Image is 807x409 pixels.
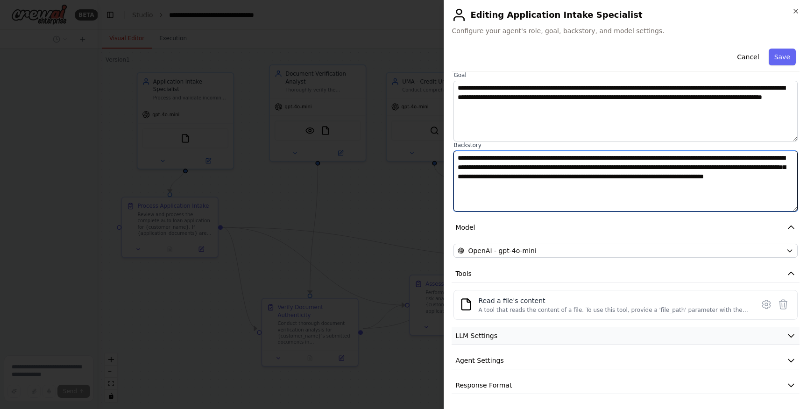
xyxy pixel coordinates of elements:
span: Agent Settings [455,356,503,365]
span: Model [455,223,475,232]
div: A tool that reads the content of a file. To use this tool, provide a 'file_path' parameter with t... [478,306,749,314]
span: Response Format [455,381,512,390]
button: Delete tool [775,296,792,313]
button: Model [452,219,800,236]
span: OpenAI - gpt-4o-mini [468,246,536,255]
span: Tools [455,269,472,278]
img: FileReadTool [460,298,473,311]
div: Read a file's content [478,296,749,305]
label: Goal [453,71,798,79]
button: Tools [452,265,800,282]
button: Response Format [452,377,800,394]
button: Save [769,49,796,65]
button: Configure tool [758,296,775,313]
span: LLM Settings [455,331,497,340]
button: OpenAI - gpt-4o-mini [453,244,798,258]
button: Agent Settings [452,352,800,369]
button: LLM Settings [452,327,800,345]
button: Cancel [731,49,765,65]
h2: Editing Application Intake Specialist [452,7,800,22]
span: Configure your agent's role, goal, backstory, and model settings. [452,26,800,35]
label: Backstory [453,141,798,149]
